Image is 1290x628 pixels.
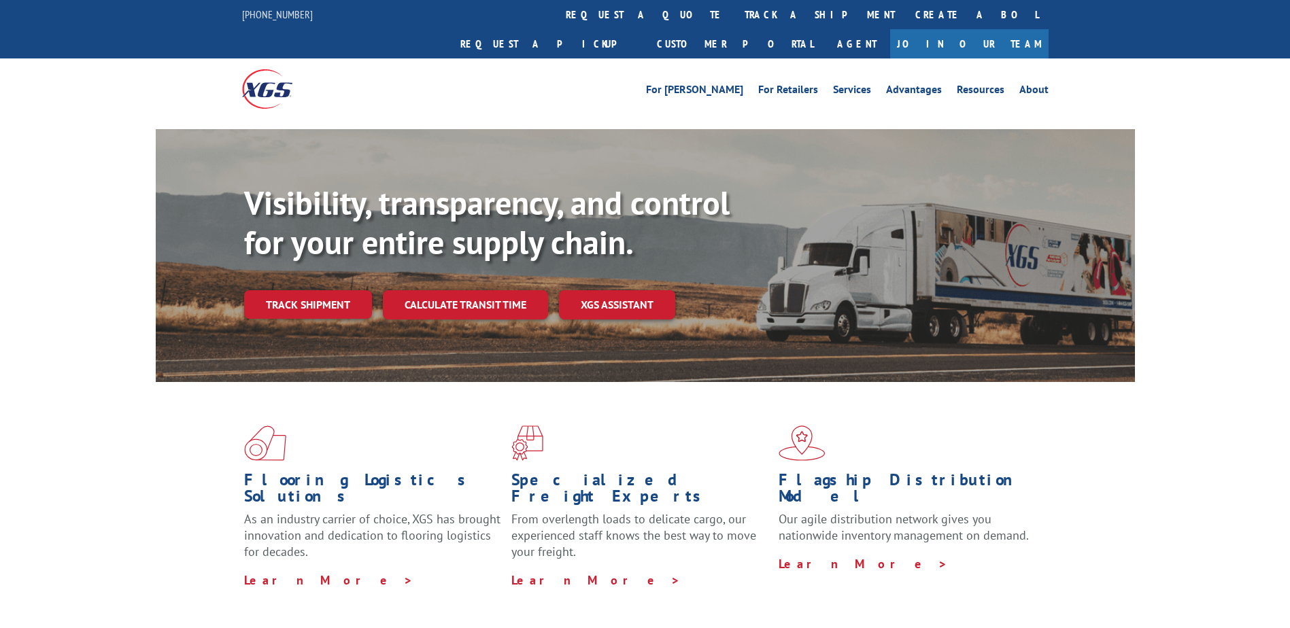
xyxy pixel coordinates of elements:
img: xgs-icon-focused-on-flooring-red [511,425,543,461]
a: Customer Portal [647,29,824,58]
a: Request a pickup [450,29,647,58]
a: About [1019,84,1049,99]
h1: Specialized Freight Experts [511,472,768,511]
p: From overlength loads to delicate cargo, our experienced staff knows the best way to move your fr... [511,511,768,572]
a: Resources [957,84,1004,99]
a: Learn More > [244,572,413,588]
a: For Retailers [758,84,818,99]
span: Our agile distribution network gives you nationwide inventory management on demand. [779,511,1029,543]
a: Calculate transit time [383,290,548,319]
a: Services [833,84,871,99]
h1: Flagship Distribution Model [779,472,1036,511]
a: Join Our Team [890,29,1049,58]
a: Learn More > [511,572,681,588]
img: xgs-icon-flagship-distribution-model-red [779,425,826,461]
h1: Flooring Logistics Solutions [244,472,501,511]
a: Agent [824,29,890,58]
a: Advantages [886,84,942,99]
a: Track shipment [244,290,372,319]
a: Learn More > [779,556,948,572]
b: Visibility, transparency, and control for your entire supply chain. [244,181,730,263]
a: XGS ASSISTANT [559,290,675,319]
a: [PHONE_NUMBER] [242,7,313,21]
a: For [PERSON_NAME] [646,84,743,99]
img: xgs-icon-total-supply-chain-intelligence-red [244,425,286,461]
span: As an industry carrier of choice, XGS has brought innovation and dedication to flooring logistics... [244,511,500,559]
